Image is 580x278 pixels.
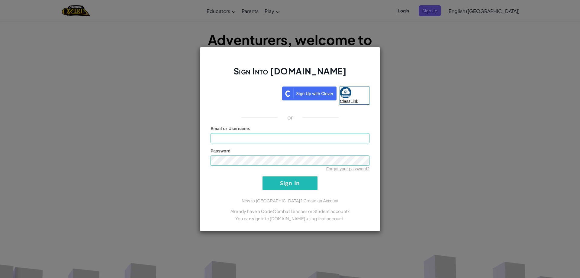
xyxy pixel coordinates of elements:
p: or [287,114,293,121]
a: New to [GEOGRAPHIC_DATA]? Create an Account [242,198,338,203]
iframe: Sign in with Google Button [208,86,282,99]
a: Forgot your password? [326,166,369,171]
h2: Sign Into [DOMAIN_NAME] [211,65,369,83]
span: Email or Username [211,126,249,131]
img: classlink-logo-small.png [340,87,351,98]
img: clever_sso_button@2x.png [282,87,337,100]
input: Sign In [263,176,317,190]
label: : [211,126,250,132]
span: ClassLink [340,99,358,104]
p: You can sign into [DOMAIN_NAME] using that account. [211,215,369,222]
span: Password [211,149,230,153]
p: Already have a CodeCombat Teacher or Student account? [211,208,369,215]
